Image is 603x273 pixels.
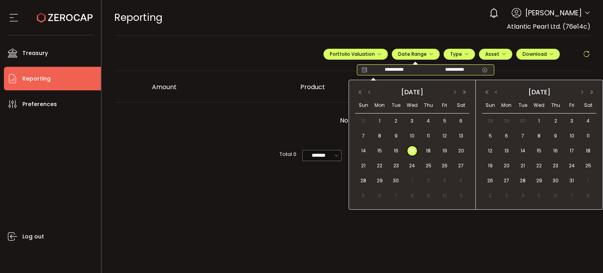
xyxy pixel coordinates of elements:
span: 7 [391,191,401,200]
span: 8 [375,131,384,141]
span: 8 [407,191,417,200]
span: 9 [391,131,401,141]
span: 3 [407,116,417,126]
span: 19 [440,146,450,156]
th: Mon [499,97,515,114]
span: Date Range [398,51,433,57]
span: 25 [583,161,593,170]
span: 7 [518,131,528,141]
span: 5 [440,116,450,126]
th: Fri [437,97,453,114]
th: Sat [580,97,596,114]
span: 31 [567,176,577,185]
span: 30 [518,116,528,126]
span: 4 [424,116,433,126]
button: Portfolio Valuation [323,49,388,60]
div: [DATE] [502,86,577,98]
th: Tue [388,97,404,114]
div: [DATE] [375,86,450,98]
span: 2 [424,176,433,185]
span: 15 [375,146,384,156]
span: 10 [407,131,417,141]
span: 24 [567,161,577,170]
div: Chat Widget [564,235,603,273]
span: [PERSON_NAME] [525,7,582,18]
span: 14 [518,146,528,156]
span: 5 [534,191,544,200]
span: Download [523,51,554,57]
span: 14 [359,146,368,156]
span: 16 [391,146,401,156]
span: 5 [486,131,495,141]
span: 18 [424,146,433,156]
span: 6 [456,116,466,126]
th: Tue [515,97,531,114]
span: 20 [456,146,466,156]
span: 10 [440,191,450,200]
span: Portfolio Valuation [330,51,382,57]
span: 30 [391,176,401,185]
span: 29 [534,176,544,185]
span: Preferences [22,99,57,110]
span: 2 [486,191,495,200]
span: 25 [424,161,433,170]
span: 12 [440,131,450,141]
th: Wed [404,97,420,114]
th: Sun [482,97,499,114]
span: 8 [534,131,544,141]
span: 27 [502,176,511,185]
span: 11 [456,191,466,200]
span: Treasury [22,48,48,59]
span: 15 [534,146,544,156]
span: 17 [407,146,417,156]
span: 1 [583,176,593,185]
span: 3 [440,176,450,185]
span: 16 [551,146,560,156]
span: 22 [375,161,384,170]
span: 6 [551,191,560,200]
button: Type [444,49,475,60]
span: 6 [502,131,511,141]
span: 5 [359,191,368,200]
span: 26 [486,176,495,185]
div: Amount [146,82,294,92]
span: 1 [534,116,544,126]
span: 9 [424,191,433,200]
span: 1 [375,116,384,126]
div: Product [294,82,393,92]
span: Asset [485,51,499,57]
span: 24 [407,161,417,170]
span: Atlantic Pearl Ltd. (76e14c) [507,22,590,31]
span: Type [450,51,469,57]
span: 26 [440,161,450,170]
span: 7 [567,191,577,200]
span: 29 [375,176,384,185]
span: - [419,66,429,74]
p: No Data [233,109,471,132]
span: 13 [502,146,511,156]
span: Log out [22,231,44,242]
span: 8 [583,191,593,200]
span: 4 [518,191,528,200]
span: 28 [486,116,495,126]
span: Total 0 [280,150,296,159]
th: Fri [564,97,580,114]
span: 11 [583,131,593,141]
span: 23 [551,161,560,170]
span: Reporting [114,11,163,24]
span: 2 [391,116,401,126]
th: Thu [547,97,564,114]
span: 10 [567,131,577,141]
span: 22 [534,161,544,170]
span: 18 [583,146,593,156]
span: 29 [502,116,511,126]
span: 31 [359,116,368,126]
span: 11 [424,131,433,141]
span: 19 [486,161,495,170]
span: 1 [407,176,417,185]
th: Mon [371,97,387,114]
span: 28 [359,176,368,185]
span: 21 [518,161,528,170]
span: 12 [486,146,495,156]
span: 23 [391,161,401,170]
